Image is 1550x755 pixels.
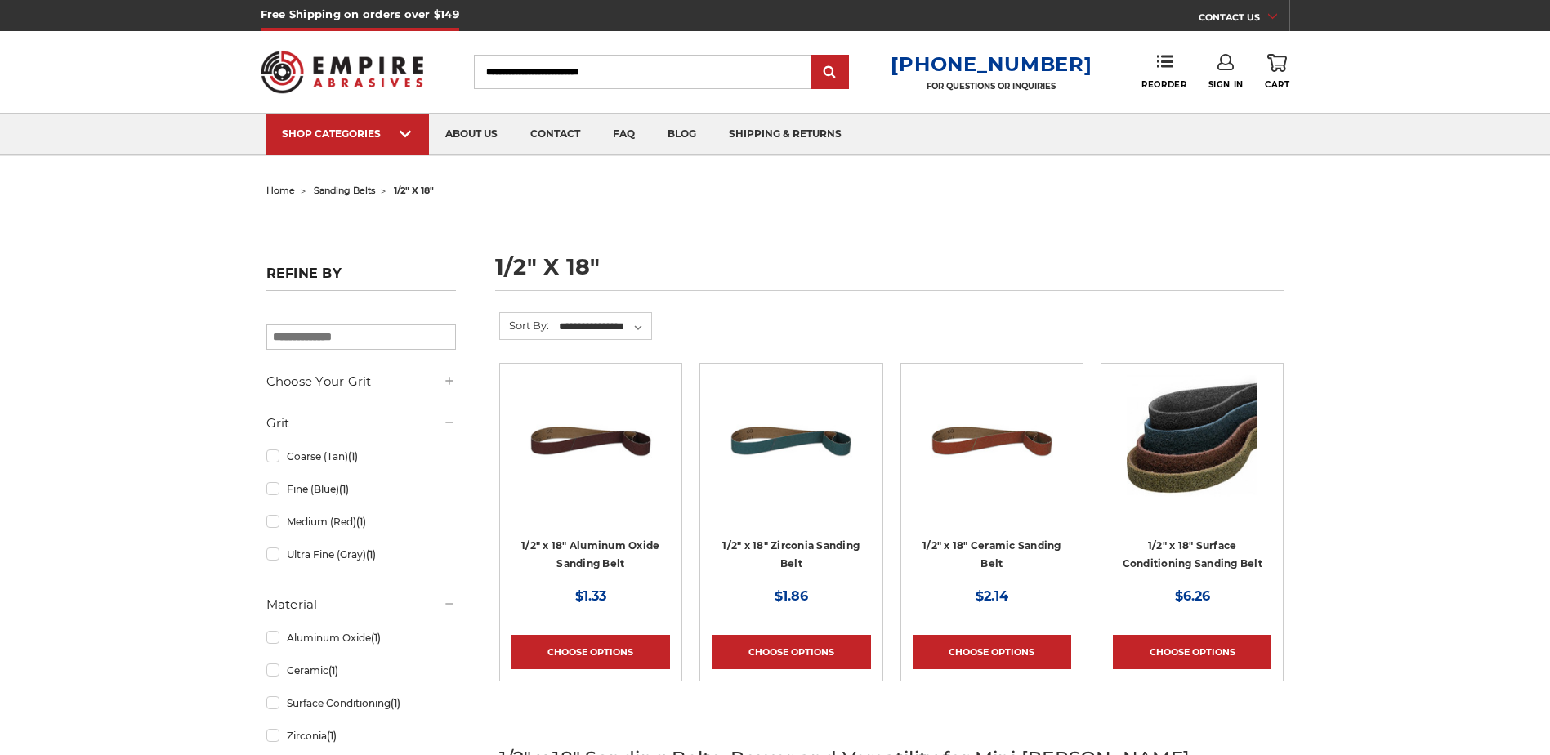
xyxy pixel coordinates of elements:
[1113,375,1271,534] a: Surface Conditioning Sanding Belts
[328,664,338,677] span: (1)
[371,632,381,644] span: (1)
[266,540,456,569] a: Ultra Fine (Gray)
[913,375,1071,534] a: 1/2" x 18" Ceramic File Belt
[266,721,456,750] a: Zirconia
[1265,54,1289,90] a: Cart
[266,623,456,652] a: Aluminum Oxide
[891,52,1092,76] a: [PHONE_NUMBER]
[266,475,456,503] a: Fine (Blue)
[327,730,337,742] span: (1)
[575,588,606,604] span: $1.33
[514,114,596,155] a: contact
[521,539,659,570] a: 1/2" x 18" Aluminum Oxide Sanding Belt
[348,450,358,462] span: (1)
[266,595,456,614] h5: Material
[712,114,858,155] a: shipping & returns
[495,256,1284,291] h1: 1/2" x 18"
[1123,539,1262,570] a: 1/2" x 18" Surface Conditioning Sanding Belt
[391,697,400,709] span: (1)
[891,81,1092,92] p: FOR QUESTIONS OR INQUIRIES
[726,375,856,506] img: 1/2" x 18" Zirconia File Belt
[266,689,456,717] a: Surface Conditioning
[266,507,456,536] a: Medium (Red)
[266,442,456,471] a: Coarse (Tan)
[722,539,860,570] a: 1/2" x 18" Zirconia Sanding Belt
[429,114,514,155] a: about us
[556,315,651,339] select: Sort By:
[266,656,456,685] a: Ceramic
[500,313,549,337] label: Sort By:
[712,635,870,669] a: Choose Options
[927,375,1057,506] img: 1/2" x 18" Ceramic File Belt
[1175,588,1210,604] span: $6.26
[314,185,375,196] a: sanding belts
[775,588,808,604] span: $1.86
[366,548,376,561] span: (1)
[596,114,651,155] a: faq
[266,372,456,391] h5: Choose Your Grit
[394,185,434,196] span: 1/2" x 18"
[261,40,424,104] img: Empire Abrasives
[511,375,670,534] a: 1/2" x 18" Aluminum Oxide File Belt
[1265,79,1289,90] span: Cart
[1141,54,1186,89] a: Reorder
[511,635,670,669] a: Choose Options
[356,516,366,528] span: (1)
[266,413,456,433] h5: Grit
[1199,8,1289,31] a: CONTACT US
[651,114,712,155] a: blog
[1208,79,1244,90] span: Sign In
[922,539,1061,570] a: 1/2" x 18" Ceramic Sanding Belt
[525,375,656,506] img: 1/2" x 18" Aluminum Oxide File Belt
[913,635,1071,669] a: Choose Options
[1113,635,1271,669] a: Choose Options
[712,375,870,534] a: 1/2" x 18" Zirconia File Belt
[339,483,349,495] span: (1)
[976,588,1008,604] span: $2.14
[266,266,456,291] h5: Refine by
[1127,375,1257,506] img: Surface Conditioning Sanding Belts
[814,56,846,89] input: Submit
[1141,79,1186,90] span: Reorder
[266,185,295,196] a: home
[282,127,413,140] div: SHOP CATEGORIES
